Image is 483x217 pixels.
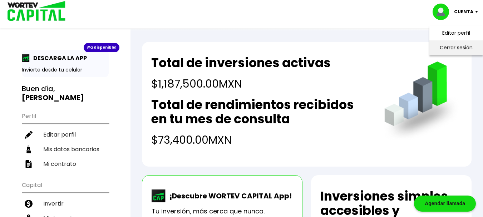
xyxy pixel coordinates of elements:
[25,131,33,139] img: editar-icon.952d3147.svg
[414,196,476,212] div: Agendar llamada
[433,4,454,20] img: profile-image
[454,6,473,17] p: Cuenta
[22,84,109,102] h3: Buen día,
[22,157,109,171] a: Mi contrato
[22,66,109,74] p: Invierte desde tu celular
[152,189,166,202] img: wortev-capital-app-icon
[22,108,109,171] ul: Perfil
[84,43,119,52] div: ¡Ya disponible!
[25,160,33,168] img: contrato-icon.f2db500c.svg
[22,142,109,157] a: Mis datos bancarios
[30,54,87,63] p: DESCARGA LA APP
[442,29,470,37] a: Editar perfil
[22,196,109,211] a: Invertir
[25,200,33,208] img: invertir-icon.b3b967d7.svg
[151,76,331,92] h4: $1,187,500.00 MXN
[473,11,483,13] img: icon-down
[151,132,370,148] h4: $73,400.00 MXN
[151,56,331,70] h2: Total de inversiones activas
[25,146,33,153] img: datos-icon.10cf9172.svg
[22,127,109,142] a: Editar perfil
[381,61,462,143] img: grafica.516fef24.png
[151,98,370,126] h2: Total de rendimientos recibidos en tu mes de consulta
[22,93,84,103] b: [PERSON_NAME]
[166,191,292,201] p: ¡Descubre WORTEV CAPITAL App!
[22,54,30,62] img: app-icon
